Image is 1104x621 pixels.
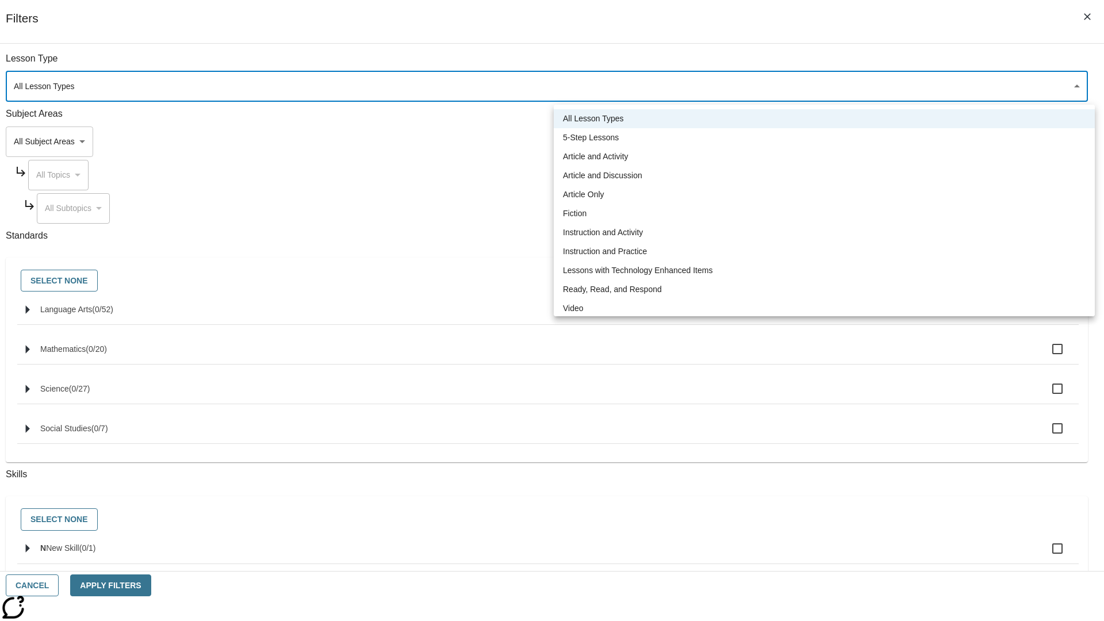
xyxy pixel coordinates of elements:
li: Article and Activity [554,147,1095,166]
li: Lessons with Technology Enhanced Items [554,261,1095,280]
li: 5-Step Lessons [554,128,1095,147]
ul: Select a lesson type [554,105,1095,323]
li: Ready, Read, and Respond [554,280,1095,299]
li: Fiction [554,204,1095,223]
li: Article Only [554,185,1095,204]
li: Instruction and Activity [554,223,1095,242]
li: Instruction and Practice [554,242,1095,261]
li: Article and Discussion [554,166,1095,185]
li: All Lesson Types [554,109,1095,128]
li: Video [554,299,1095,318]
